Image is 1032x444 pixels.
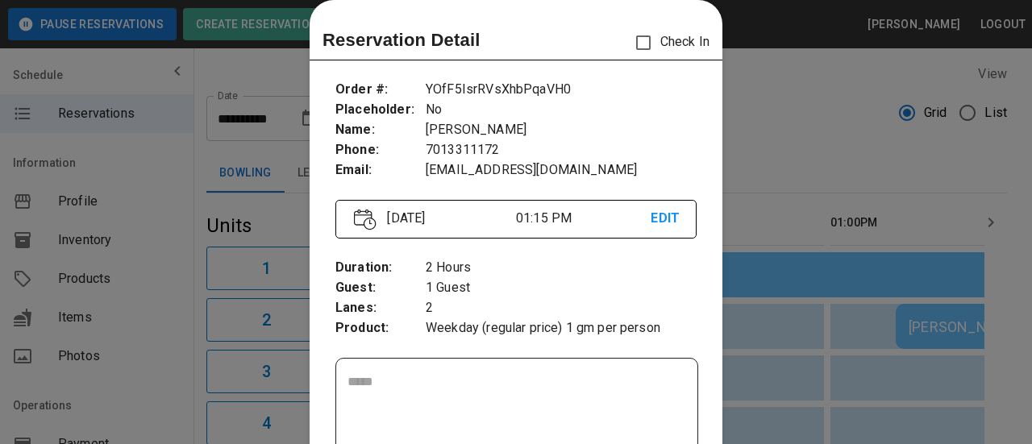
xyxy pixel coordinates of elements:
p: Name : [335,120,426,140]
p: Check In [626,26,709,60]
p: No [426,100,697,120]
p: Product : [335,318,426,338]
p: 2 [426,298,697,318]
p: 01:15 PM [516,209,651,228]
p: Duration : [335,258,426,278]
p: 1 Guest [426,278,697,298]
p: Reservation Detail [322,27,481,53]
p: YOfF5IsrRVsXhbPqaVH0 [426,80,697,100]
p: Email : [335,160,426,181]
p: Weekday (regular price) 1 gm per person [426,318,697,338]
p: Phone : [335,140,426,160]
p: Lanes : [335,298,426,318]
p: Guest : [335,278,426,298]
img: Vector [354,209,377,230]
p: [DATE] [381,209,516,228]
p: [EMAIL_ADDRESS][DOMAIN_NAME] [426,160,697,181]
p: Placeholder : [335,100,426,120]
p: [PERSON_NAME] [426,120,697,140]
p: 7013311172 [426,140,697,160]
p: Order # : [335,80,426,100]
p: EDIT [651,209,677,229]
p: 2 Hours [426,258,697,278]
